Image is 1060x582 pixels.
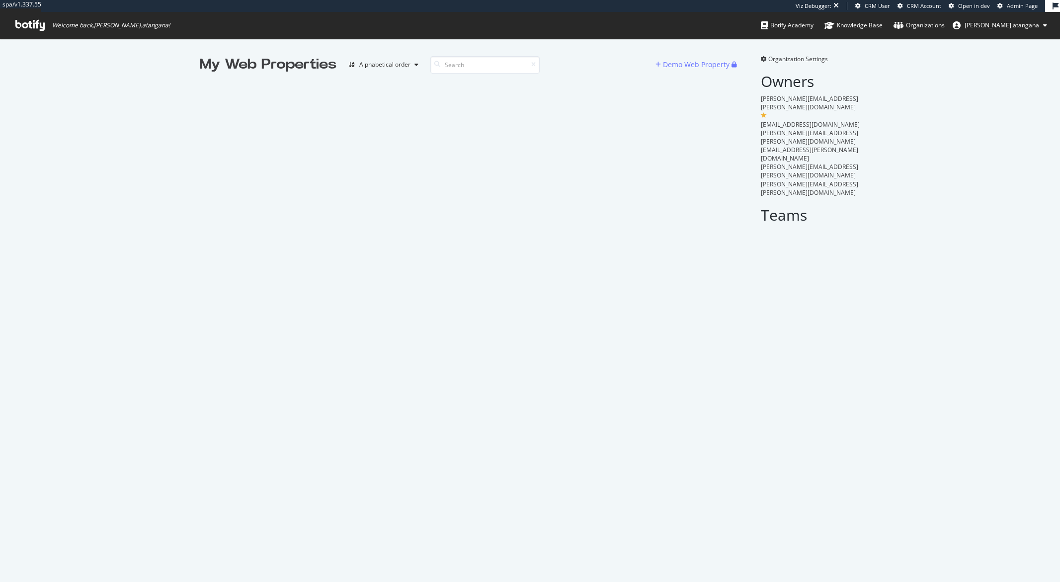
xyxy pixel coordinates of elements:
a: Admin Page [997,2,1038,10]
span: Admin Page [1007,2,1038,9]
h2: Teams [761,207,861,223]
span: [EMAIL_ADDRESS][PERSON_NAME][DOMAIN_NAME] [761,146,858,163]
div: Demo Web Property [663,60,730,70]
button: Alphabetical order [344,57,422,73]
h2: Owners [761,73,861,89]
div: Viz Debugger: [796,2,831,10]
span: [PERSON_NAME][EMAIL_ADDRESS][PERSON_NAME][DOMAIN_NAME] [761,180,858,197]
span: CRM User [865,2,890,9]
span: [PERSON_NAME][EMAIL_ADDRESS][PERSON_NAME][DOMAIN_NAME] [761,94,858,111]
span: [PERSON_NAME][EMAIL_ADDRESS][PERSON_NAME][DOMAIN_NAME] [761,129,858,146]
span: Open in dev [958,2,990,9]
a: CRM Account [897,2,941,10]
a: Demo Web Property [655,60,732,69]
a: Knowledge Base [824,12,883,39]
a: CRM User [855,2,890,10]
a: Botify Academy [761,12,814,39]
div: Organizations [894,20,945,30]
button: Demo Web Property [655,57,732,73]
span: Organization Settings [768,55,828,63]
a: Organizations [894,12,945,39]
a: Open in dev [949,2,990,10]
div: Botify Academy [761,20,814,30]
div: My Web Properties [200,55,336,75]
div: Knowledge Base [824,20,883,30]
span: renaud.atangana [965,21,1039,29]
div: Alphabetical order [359,62,410,68]
span: [EMAIL_ADDRESS][DOMAIN_NAME] [761,120,860,129]
button: [PERSON_NAME].atangana [945,17,1055,33]
span: CRM Account [907,2,941,9]
input: Search [430,56,540,74]
span: [PERSON_NAME][EMAIL_ADDRESS][PERSON_NAME][DOMAIN_NAME] [761,163,858,179]
span: Welcome back, [PERSON_NAME].atangana ! [52,21,170,29]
